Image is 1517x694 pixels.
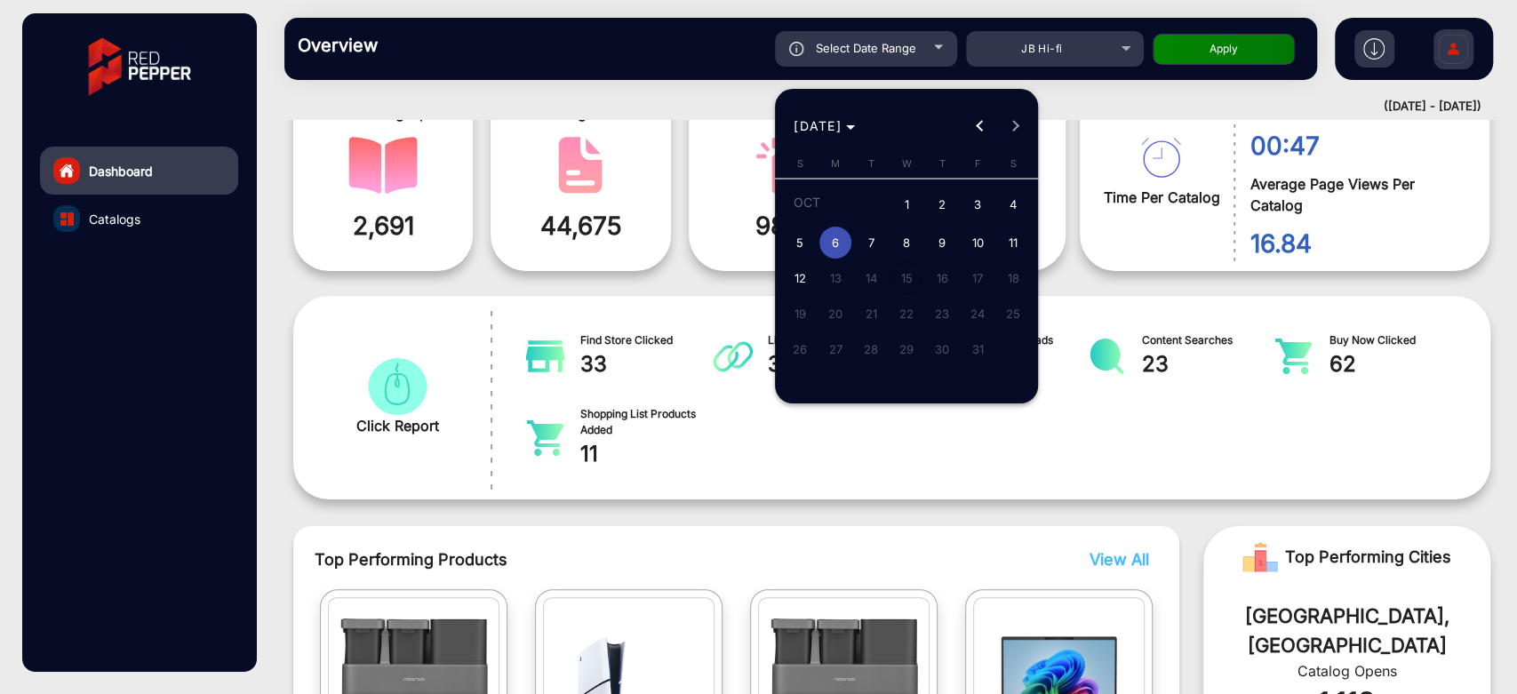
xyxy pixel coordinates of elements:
[997,187,1029,224] span: 4
[924,185,960,225] button: October 2, 2025
[890,333,922,365] span: 29
[889,331,924,367] button: October 29, 2025
[889,185,924,225] button: October 1, 2025
[796,157,802,170] span: S
[855,298,887,330] span: 21
[782,296,818,331] button: October 19, 2025
[867,157,874,170] span: T
[890,187,922,224] span: 1
[995,296,1031,331] button: October 25, 2025
[962,187,994,224] span: 3
[960,225,995,260] button: October 10, 2025
[960,331,995,367] button: October 31, 2025
[890,262,922,294] span: 15
[962,298,994,330] span: 24
[855,333,887,365] span: 28
[995,260,1031,296] button: October 18, 2025
[997,262,1029,294] span: 18
[995,185,1031,225] button: October 4, 2025
[960,296,995,331] button: October 24, 2025
[926,262,958,294] span: 16
[818,260,853,296] button: October 13, 2025
[960,185,995,225] button: October 3, 2025
[962,227,994,259] span: 10
[924,260,960,296] button: October 16, 2025
[818,225,853,260] button: October 6, 2025
[995,225,1031,260] button: October 11, 2025
[926,333,958,365] span: 30
[784,298,816,330] span: 19
[819,227,851,259] span: 6
[819,298,851,330] span: 20
[889,260,924,296] button: October 15, 2025
[1010,157,1016,170] span: S
[782,260,818,296] button: October 12, 2025
[924,331,960,367] button: October 30, 2025
[855,227,887,259] span: 7
[819,333,851,365] span: 27
[784,333,816,365] span: 26
[962,108,998,144] button: Previous month
[924,296,960,331] button: October 23, 2025
[853,296,889,331] button: October 21, 2025
[974,157,980,170] span: F
[890,298,922,330] span: 22
[890,227,922,259] span: 8
[997,227,1029,259] span: 11
[926,187,958,224] span: 2
[962,333,994,365] span: 31
[924,225,960,260] button: October 9, 2025
[962,262,994,294] span: 17
[782,185,889,225] td: OCT
[997,298,1029,330] span: 25
[889,296,924,331] button: October 22, 2025
[853,331,889,367] button: October 28, 2025
[855,262,887,294] span: 14
[794,118,842,133] span: [DATE]
[926,227,958,259] span: 9
[786,110,862,142] button: Choose month and year
[784,227,816,259] span: 5
[818,296,853,331] button: October 20, 2025
[831,157,840,170] span: M
[784,262,816,294] span: 12
[853,260,889,296] button: October 14, 2025
[938,157,945,170] span: T
[853,225,889,260] button: October 7, 2025
[818,331,853,367] button: October 27, 2025
[782,225,818,260] button: October 5, 2025
[960,260,995,296] button: October 17, 2025
[926,298,958,330] span: 23
[782,331,818,367] button: October 26, 2025
[889,225,924,260] button: October 8, 2025
[819,262,851,294] span: 13
[901,157,911,170] span: W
